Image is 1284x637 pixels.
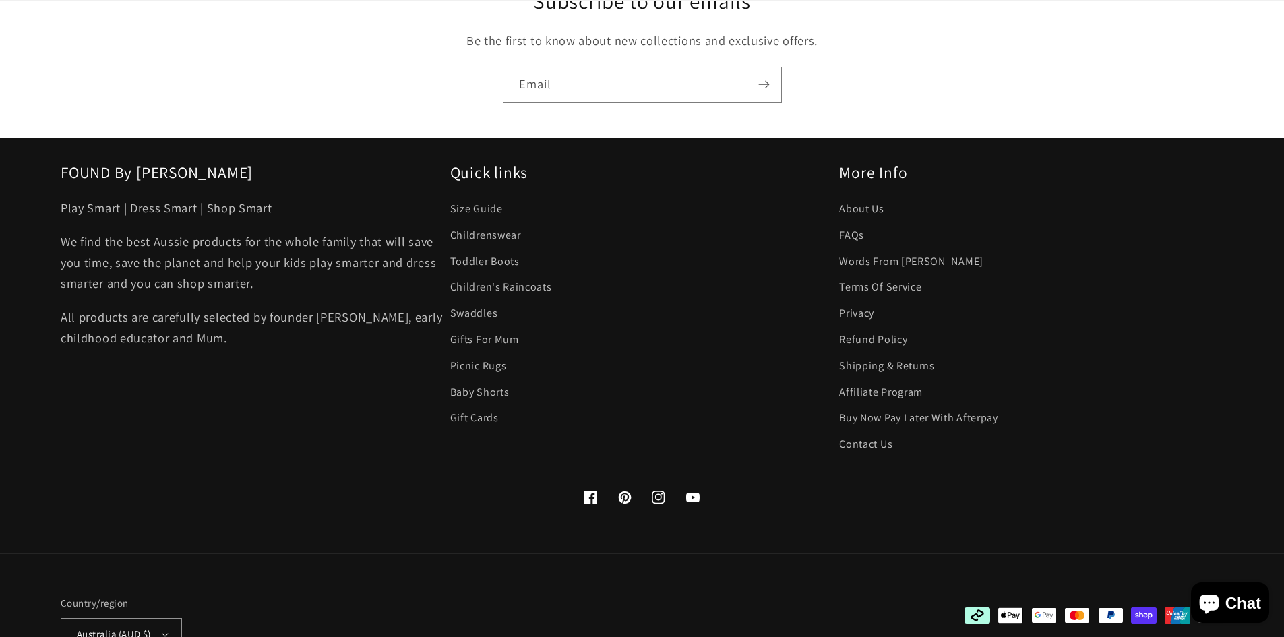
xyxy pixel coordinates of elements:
[450,353,507,379] a: Picnic Rugs
[450,379,510,405] a: Baby Shorts
[839,274,921,301] a: Terms Of Service
[61,596,182,610] h2: Country/region
[450,274,552,301] a: Children's Raincoats
[839,162,1223,183] h2: More Info
[450,301,498,327] a: Swaddles
[747,67,781,103] button: Subscribe
[839,200,884,222] a: About Us
[61,162,445,183] h2: FOUND By [PERSON_NAME]
[61,307,445,348] p: All products are carefully selected by founder [PERSON_NAME], early childhood educator and Mum.
[839,326,907,353] a: Refund Policy
[839,301,874,327] a: Privacy
[61,198,445,218] p: Play Smart | Dress Smart | Shop Smart
[839,405,998,431] a: Buy Now Pay Later With Afterpay
[839,431,892,457] a: Contact Us
[450,162,834,183] h2: Quick links
[450,326,519,353] a: Gifts For Mum
[839,248,983,274] a: Words From [PERSON_NAME]
[371,30,913,51] p: Be the first to know about new collections and exclusive offers.
[450,248,520,274] a: Toddler Boots
[61,231,445,295] p: We find the best Aussie products for the whole family that will save you time, save the planet an...
[450,405,499,431] a: Gift Cards
[839,353,934,379] a: Shipping & Returns
[839,379,923,405] a: Affiliate Program
[839,222,864,248] a: FAQs
[450,200,503,222] a: Size Guide
[1187,582,1273,626] inbox-online-store-chat: Shopify online store chat
[450,222,521,248] a: Childrenswear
